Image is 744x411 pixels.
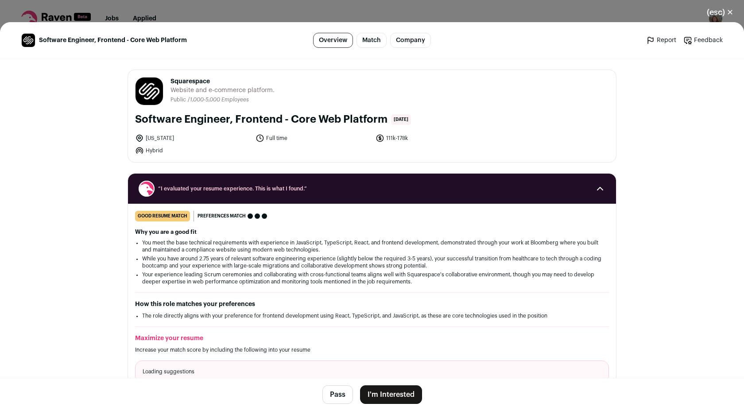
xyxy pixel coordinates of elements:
div: good resume match [135,211,190,221]
li: [US_STATE] [135,134,250,143]
a: Report [646,36,676,45]
h2: Why you are a good fit [135,229,609,236]
li: Public [170,97,188,103]
li: / [188,97,249,103]
button: I'm Interested [360,385,422,404]
a: Company [390,33,431,48]
h2: Maximize your resume [135,334,609,343]
span: Squarespace [170,77,275,86]
a: Match [356,33,387,48]
span: Software Engineer, Frontend - Core Web Platform [39,36,187,45]
img: abf88303e5c6117553f61829f77f538311be69e9c199b00474be4141f0535cbe.jpg [136,78,163,105]
p: Increase your match score by including the following into your resume [135,346,609,353]
a: Feedback [683,36,723,45]
span: Preferences match [198,212,246,221]
li: Your experience leading Scrum ceremonies and collaborating with cross-functional teams aligns wel... [142,271,602,285]
li: While you have around 2.75 years of relevant software engineering experience (slightly below the ... [142,255,602,269]
li: Hybrid [135,146,250,155]
span: Website and e-commerce platform. [170,86,275,95]
li: You meet the base technical requirements with experience in JavaScript, TypeScript, React, and fr... [142,239,602,253]
span: [DATE] [391,114,411,125]
span: “I evaluated your resume experience. This is what I found.” [158,185,586,192]
a: Overview [313,33,353,48]
li: 111k-178k [376,134,491,143]
button: Close modal [696,3,744,22]
span: 1,000-5,000 Employees [190,97,249,102]
h2: How this role matches your preferences [135,300,609,309]
img: abf88303e5c6117553f61829f77f538311be69e9c199b00474be4141f0535cbe.jpg [22,34,35,47]
li: The role directly aligns with your preference for frontend development using React, TypeScript, a... [142,312,602,319]
button: Pass [322,385,353,404]
li: Full time [256,134,371,143]
h1: Software Engineer, Frontend - Core Web Platform [135,112,387,127]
